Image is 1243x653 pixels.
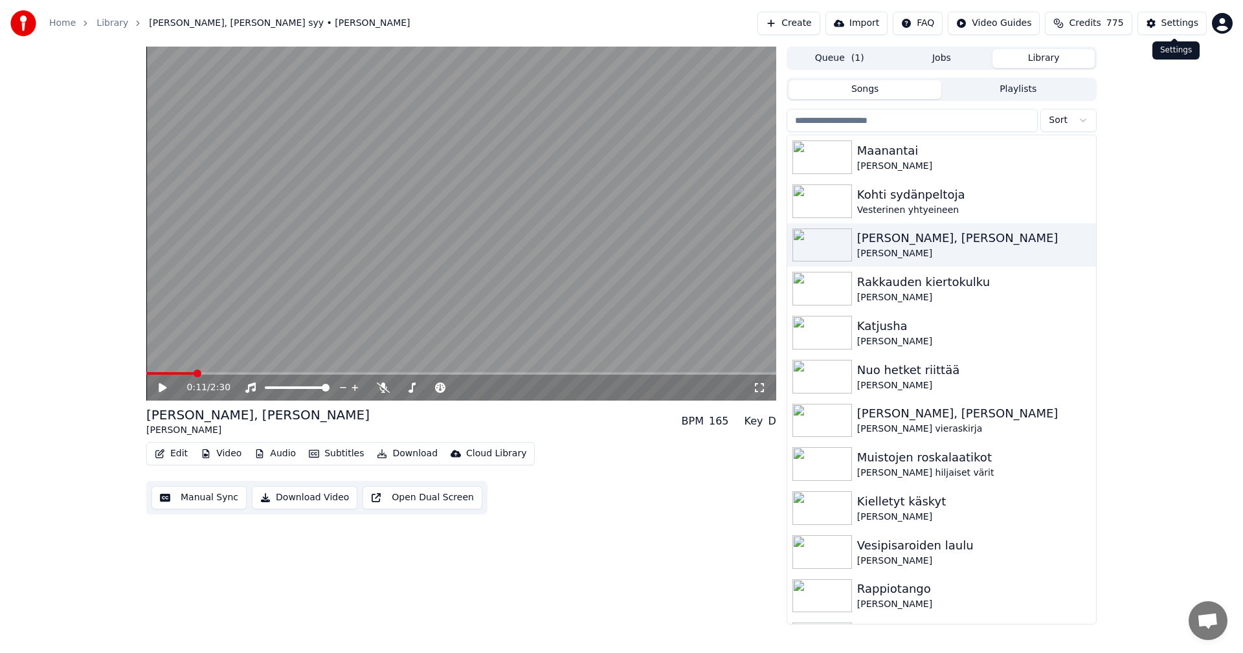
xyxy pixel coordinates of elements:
[210,381,230,394] span: 2:30
[10,10,36,36] img: youka
[1161,17,1198,30] div: Settings
[96,17,128,30] a: Library
[825,12,888,35] button: Import
[768,414,776,429] div: D
[304,445,369,463] button: Subtitles
[992,49,1095,68] button: Library
[1152,41,1200,60] div: Settings
[682,414,704,429] div: BPM
[1137,12,1207,35] button: Settings
[941,80,1095,99] button: Playlists
[893,12,943,35] button: FAQ
[857,186,1091,204] div: Kohti sydänpeltoja
[363,486,482,509] button: Open Dual Screen
[146,424,370,437] div: [PERSON_NAME]
[857,511,1091,524] div: [PERSON_NAME]
[1045,12,1132,35] button: Credits775
[789,80,942,99] button: Songs
[857,335,1091,348] div: [PERSON_NAME]
[709,414,729,429] div: 165
[857,317,1091,335] div: Katjusha
[466,447,526,460] div: Cloud Library
[857,598,1091,611] div: [PERSON_NAME]
[151,486,247,509] button: Manual Sync
[1069,17,1101,30] span: Credits
[948,12,1040,35] button: Video Guides
[745,414,763,429] div: Key
[187,381,207,394] span: 0:11
[857,273,1091,291] div: Rakkauden kiertokulku
[857,160,1091,173] div: [PERSON_NAME]
[196,445,247,463] button: Video
[857,448,1091,467] div: Muistojen roskalaatikot
[857,493,1091,511] div: Kielletyt käskyt
[857,580,1091,598] div: Rappiotango
[149,17,410,30] span: [PERSON_NAME], [PERSON_NAME] syy • [PERSON_NAME]
[252,486,357,509] button: Download Video
[49,17,76,30] a: Home
[857,404,1091,423] div: [PERSON_NAME], [PERSON_NAME]
[49,17,410,30] nav: breadcrumb
[857,423,1091,436] div: [PERSON_NAME] vieraskirja
[891,49,993,68] button: Jobs
[857,467,1091,480] div: [PERSON_NAME] hiljaiset värit
[857,537,1091,555] div: Vesipisaroiden laulu
[857,379,1091,392] div: [PERSON_NAME]
[857,229,1091,247] div: [PERSON_NAME], [PERSON_NAME]
[757,12,820,35] button: Create
[1189,601,1227,640] div: Avoin keskustelu
[187,381,218,394] div: /
[857,291,1091,304] div: [PERSON_NAME]
[1049,114,1068,127] span: Sort
[146,406,370,424] div: [PERSON_NAME], [PERSON_NAME]
[372,445,443,463] button: Download
[789,49,891,68] button: Queue
[857,555,1091,568] div: [PERSON_NAME]
[857,361,1091,379] div: Nuo hetket riittää
[857,204,1091,217] div: Vesterinen yhtyeineen
[150,445,193,463] button: Edit
[249,445,301,463] button: Audio
[851,52,864,65] span: ( 1 )
[857,142,1091,160] div: Maanantai
[857,247,1091,260] div: [PERSON_NAME]
[1106,17,1124,30] span: 775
